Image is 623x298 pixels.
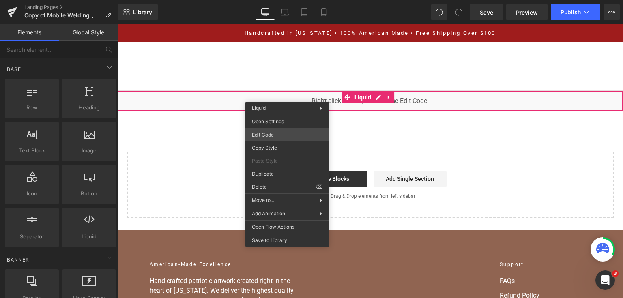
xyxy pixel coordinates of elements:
span: Publish [561,9,581,15]
h2: American-Made Excellence [32,236,187,244]
a: Mobile [314,4,333,20]
a: Refund Policy [382,266,473,276]
span: Open Settings [252,118,322,125]
span: Heading [64,103,114,112]
button: Publish [551,4,600,20]
h2: Support [382,236,473,244]
span: Duplicate [252,170,322,178]
a: Handcrafted in [US_STATE] • 100% American Made • Free Shipping Over $100 [127,6,378,12]
span: Liquid [252,105,266,111]
a: Preview [506,4,548,20]
span: Liquid [235,67,256,79]
a: Expand / Collapse [267,67,277,79]
span: Paste Style [252,157,322,165]
button: Redo [451,4,467,20]
a: Add Single Section [256,146,329,163]
span: 3 [612,270,619,277]
span: Row [7,103,56,112]
a: Global Style [59,24,118,41]
span: Add Animation [252,210,320,217]
span: Preview [516,8,538,17]
a: Tablet [294,4,314,20]
a: FAQs [382,252,473,262]
span: Liquid [64,232,114,241]
span: Edit Code [252,131,322,139]
span: Base [6,65,22,73]
span: Delete [252,183,316,191]
span: Move to... [252,197,320,204]
a: Desktop [256,4,275,20]
span: Icon [7,189,56,198]
p: Hand-crafted patriotic artwork created right in the heart of [US_STATE]. We deliver the highest q... [32,252,187,281]
a: Laptop [275,4,294,20]
button: Undo [431,4,447,20]
span: Library [133,9,152,16]
button: More [604,4,620,20]
span: Save to Library [252,237,322,244]
span: Separator [7,232,56,241]
span: ⌫ [316,183,322,191]
p: or Drag & Drop elements from left sidebar [23,169,483,175]
span: Text Block [7,146,56,155]
span: Banner [6,256,30,264]
iframe: Intercom live chat [595,270,615,290]
a: New Library [118,4,158,20]
span: Save [480,8,493,17]
span: Open Flow Actions [252,223,322,231]
span: Copy of Mobile Welding [GEOGRAPHIC_DATA] [24,12,102,19]
span: Button [64,189,114,198]
span: Copy Style [252,144,322,152]
span: Image [64,146,114,155]
a: Landing Pages [24,4,118,11]
a: Explore Blocks [177,146,250,163]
